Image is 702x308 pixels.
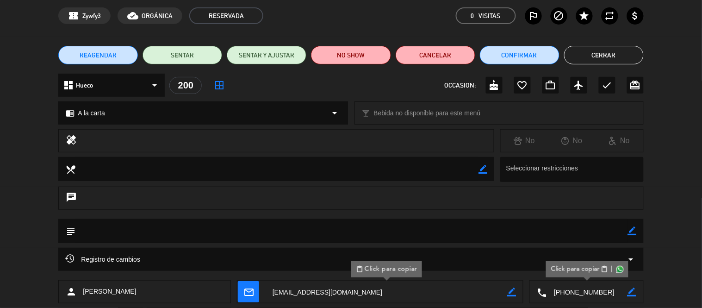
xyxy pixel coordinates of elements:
[579,10,590,21] i: star
[507,288,516,296] i: border_color
[169,77,202,94] div: 200
[489,80,500,91] i: cake
[78,108,105,119] span: A la carta
[601,266,608,273] span: content_paste
[445,80,476,91] span: OCCASION:
[214,80,225,91] i: border_all
[480,46,559,64] button: Confirmar
[630,80,641,91] i: card_giftcard
[564,46,644,64] button: Cerrar
[517,80,528,91] i: favorite_border
[553,10,565,21] i: block
[548,135,596,147] div: No
[471,11,474,21] span: 0
[149,80,160,91] i: arrow_drop_down
[545,80,556,91] i: work_outline
[80,50,117,60] span: REAGENDAR
[611,264,613,274] span: |
[63,80,74,91] i: dashboard
[528,10,539,21] i: outlined_flag
[66,134,77,147] i: healing
[478,165,487,174] i: border_color
[142,11,173,21] span: ORGÁNICA
[329,107,341,119] i: arrow_drop_down
[143,46,222,64] button: SENTAR
[479,11,501,21] em: Visitas
[83,286,136,297] span: [PERSON_NAME]
[65,226,75,236] i: subject
[243,287,254,297] i: mail_outline
[630,10,641,21] i: attach_money
[537,287,547,297] i: local_phone
[68,10,79,21] span: confirmation_number
[596,135,643,147] div: No
[65,164,75,174] i: local_dining
[573,80,584,91] i: airplanemode_active
[551,264,600,274] span: Click para copiar
[374,108,481,119] span: Bebida no disponible para este menú
[362,109,371,118] i: local_bar
[227,46,306,64] button: SENTAR Y AJUSTAR
[66,286,77,297] i: person
[58,46,138,64] button: REAGENDAR
[626,254,637,265] i: arrow_drop_down
[127,10,138,21] i: cloud_done
[627,288,636,296] i: border_color
[602,80,613,91] i: check
[65,254,140,265] span: Registro de cambios
[628,226,637,235] i: border_color
[356,264,417,274] span: Click para copiar
[66,109,75,118] i: chrome_reader_mode
[311,46,391,64] button: NO SHOW
[82,11,101,21] span: Zywfy3
[356,266,363,273] span: content_paste
[396,46,475,64] button: Cancelar
[189,7,263,24] span: RESERVADA
[604,10,615,21] i: repeat
[551,264,609,274] button: Click para copiarcontent_paste
[501,135,548,147] div: No
[76,80,93,91] span: Hueco
[66,192,77,205] i: chat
